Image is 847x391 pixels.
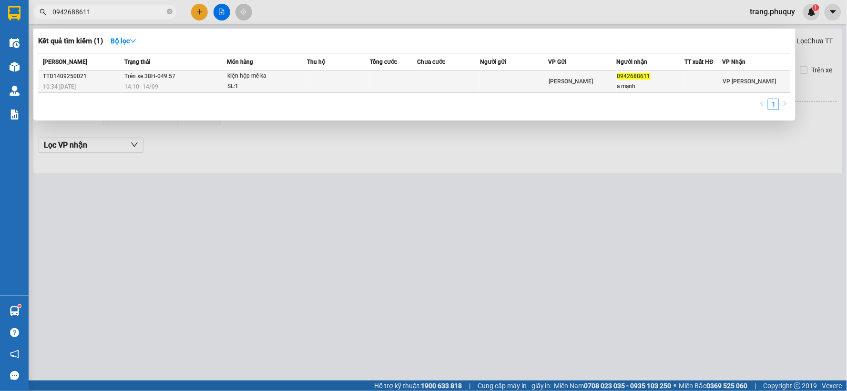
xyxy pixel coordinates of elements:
li: Next Page [779,99,791,110]
span: Thu hộ [307,59,325,65]
img: warehouse-icon [10,86,20,96]
span: search [40,9,46,15]
span: Món hàng [227,59,253,65]
span: VP Gửi [548,59,566,65]
li: Previous Page [756,99,768,110]
span: [PERSON_NAME] [549,78,593,85]
span: message [10,371,19,380]
span: Tổng cước [370,59,397,65]
span: close-circle [167,9,173,14]
img: logo-vxr [8,6,20,20]
sup: 1 [18,305,21,308]
span: TT xuất HĐ [685,59,714,65]
span: left [759,101,765,107]
span: down [130,38,136,44]
img: solution-icon [10,110,20,120]
span: [PERSON_NAME] [43,59,87,65]
strong: Bộ lọc [111,37,136,45]
img: warehouse-icon [10,38,20,48]
span: Người nhận [617,59,648,65]
div: TTD1409250021 [43,71,122,81]
div: kiện hộp mê ka [227,71,299,81]
h3: Kết quả tìm kiếm ( 1 ) [38,36,103,46]
span: close-circle [167,8,173,17]
a: 1 [768,99,779,110]
span: notification [10,350,19,359]
button: left [756,99,768,110]
img: warehouse-icon [10,62,20,72]
div: SL: 1 [227,81,299,92]
span: VP [PERSON_NAME] [723,78,776,85]
span: Chưa cước [417,59,445,65]
div: a mạnh [617,81,684,91]
span: VP Nhận [723,59,746,65]
span: 0942688611 [617,73,651,80]
span: 10:34 [DATE] [43,83,76,90]
button: right [779,99,791,110]
span: Trạng thái [124,59,150,65]
input: Tìm tên, số ĐT hoặc mã đơn [52,7,165,17]
span: Người gửi [480,59,506,65]
button: Bộ lọcdown [103,33,144,49]
img: warehouse-icon [10,306,20,316]
span: Trên xe 38H-049.57 [124,73,175,80]
span: question-circle [10,328,19,337]
span: right [782,101,788,107]
span: 14:10 - 14/09 [124,83,158,90]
